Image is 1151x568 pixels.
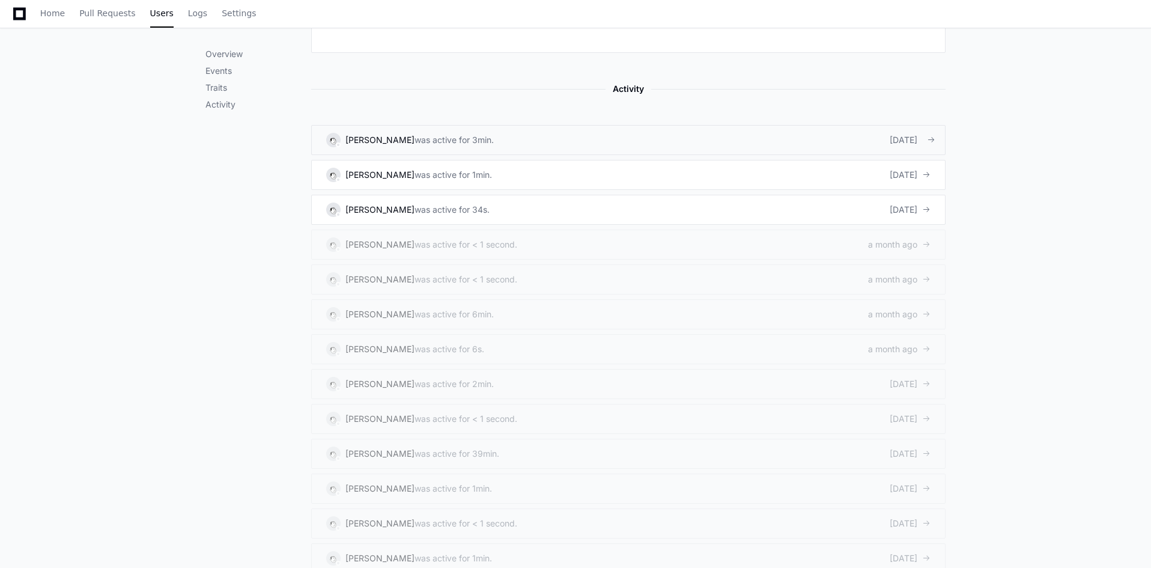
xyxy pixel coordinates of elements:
div: [PERSON_NAME] [345,378,415,390]
div: [PERSON_NAME] [345,343,415,355]
div: a month ago [868,239,931,251]
div: [PERSON_NAME] [345,308,415,320]
div: [DATE] [890,204,931,216]
img: 10.svg [327,273,339,285]
div: a month ago [868,343,931,355]
img: 10.svg [327,552,339,564]
a: [PERSON_NAME]was active for 34s.[DATE] [311,195,946,225]
div: [PERSON_NAME] [345,448,415,460]
div: [PERSON_NAME] [345,273,415,286]
div: [DATE] [890,552,931,564]
span: Users [150,10,174,17]
div: [PERSON_NAME] [345,204,415,216]
div: [PERSON_NAME] [345,239,415,251]
div: was active for 2min. [415,378,494,390]
div: [DATE] [890,413,931,425]
img: 10.svg [327,239,339,250]
div: was active for < 1 second. [415,239,517,251]
img: 10.svg [327,308,339,320]
a: [PERSON_NAME]was active for 6s.a month ago [311,334,946,364]
div: was active for < 1 second. [415,413,517,425]
div: was active for 1min. [415,483,492,495]
img: 10.svg [327,448,339,459]
img: 10.svg [327,413,339,424]
p: Overview [205,48,311,60]
p: Traits [205,82,311,94]
div: was active for 39min. [415,448,499,460]
div: a month ago [868,273,931,286]
div: [PERSON_NAME] [345,483,415,495]
span: Activity [606,82,651,96]
div: was active for 6s. [415,343,484,355]
div: was active for < 1 second. [415,518,517,530]
div: was active for 1min. [415,169,492,181]
div: was active for < 1 second. [415,273,517,286]
a: [PERSON_NAME]was active for 1min.[DATE] [311,160,946,190]
div: was active for 34s. [415,204,490,216]
a: [PERSON_NAME]was active for 2min.[DATE] [311,369,946,399]
div: [PERSON_NAME] [345,413,415,425]
img: 10.svg [327,518,339,529]
a: [PERSON_NAME]was active for < 1 second.a month ago [311,230,946,260]
div: [DATE] [890,169,931,181]
div: was active for 3min. [415,134,494,146]
a: [PERSON_NAME]was active for < 1 second.[DATE] [311,404,946,434]
div: [DATE] [890,518,931,530]
span: Pull Requests [79,10,135,17]
div: [PERSON_NAME] [345,518,415,530]
span: Settings [222,10,256,17]
div: [DATE] [890,448,931,460]
img: 10.svg [327,169,339,180]
div: was active for 1min. [415,552,492,564]
img: 10.svg [327,378,339,389]
p: Activity [205,99,311,111]
div: a month ago [868,308,931,320]
a: [PERSON_NAME]was active for < 1 second.[DATE] [311,508,946,539]
p: Events [205,65,311,77]
a: [PERSON_NAME]was active for 1min.[DATE] [311,474,946,504]
img: 10.svg [327,204,339,215]
span: Logs [188,10,207,17]
a: [PERSON_NAME]was active for < 1 second.a month ago [311,264,946,295]
img: 10.svg [327,134,339,145]
img: 10.svg [327,483,339,494]
span: Home [40,10,65,17]
div: [DATE] [890,378,931,390]
a: [PERSON_NAME]was active for 39min.[DATE] [311,439,946,469]
div: [DATE] [890,483,931,495]
a: [PERSON_NAME]was active for 3min.[DATE] [311,125,946,155]
a: [PERSON_NAME]was active for 6min.a month ago [311,299,946,329]
div: was active for 6min. [415,308,494,320]
div: [DATE] [890,134,931,146]
div: [PERSON_NAME] [345,134,415,146]
div: [PERSON_NAME] [345,552,415,564]
div: [PERSON_NAME] [345,169,415,181]
img: 10.svg [327,343,339,355]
